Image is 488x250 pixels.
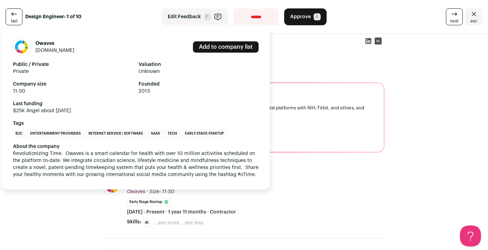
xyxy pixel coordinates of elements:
[470,18,477,24] span: esc
[127,209,236,216] span: [DATE] - Present · 1 year 11 months · Contractor
[139,68,259,75] span: Unknown
[193,41,259,53] a: Add to company list
[127,198,172,206] li: Early Stage Startup
[13,130,25,137] li: B2C
[168,13,201,20] span: Edit Feedback
[13,143,259,150] div: About the company
[13,151,260,177] span: Revolutionizing Time. Owaves is a smart calendar for health with over 10 million activities sched...
[13,81,133,88] strong: Company size
[139,61,259,68] strong: Valuation
[165,130,180,137] li: Tech
[162,8,228,25] button: Edit Feedback F
[127,189,145,194] span: Owaves
[139,81,259,88] strong: Founded
[460,225,481,246] iframe: Help Scout Beacon - Open
[290,13,311,20] span: Approve
[446,8,463,25] a: next
[139,88,259,95] span: 2013
[204,13,211,20] span: F
[450,18,459,24] span: next
[147,189,174,194] span: · Size: 11-50
[13,68,133,75] span: Private
[466,8,482,25] a: Close
[13,120,259,127] strong: Tags
[25,13,81,20] strong: Design Engineer: 1 of 10
[182,130,226,137] li: Early Stage Startup
[28,130,83,137] li: Entertainment Providers
[86,130,146,137] li: Internet Service | Software
[127,218,141,225] span: Skills:
[13,88,133,95] span: 11-50
[35,40,74,47] h1: Owaves
[13,107,259,114] span: $25K Angel about [DATE]
[13,40,29,54] img: b00bb3639bdbebb0b3cd72489b13a24153d590dc44796f244f25c92fbd9e61b1.jpg
[13,61,133,68] strong: Public / Private
[181,219,203,227] button: ...see less
[11,18,18,24] span: last
[35,48,74,53] a: [DOMAIN_NAME]
[6,8,22,25] a: last
[148,130,162,137] li: SaaS
[314,13,321,20] span: A
[154,219,179,227] button: ...see more
[142,219,151,227] li: AI
[284,8,327,25] button: Approve A
[13,100,259,107] strong: Last funding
